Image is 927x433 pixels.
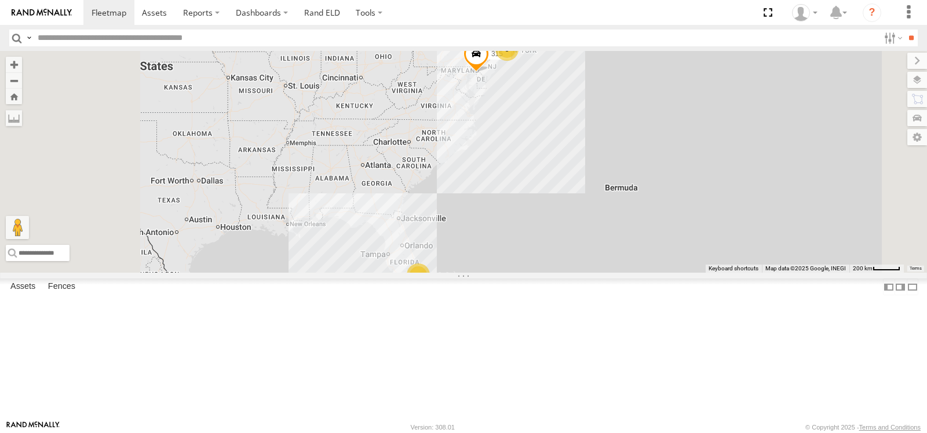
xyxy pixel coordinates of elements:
div: Victor Calcano Jr [788,4,822,21]
button: Zoom in [6,57,22,72]
div: © Copyright 2025 - [805,424,921,431]
a: Visit our Website [6,421,60,433]
div: Version: 308.01 [411,424,455,431]
button: Drag Pegman onto the map to open Street View [6,216,29,239]
button: Zoom Home [6,89,22,104]
span: Map data ©2025 Google, INEGI [765,265,846,271]
label: Search Filter Options [879,30,904,46]
label: Search Query [24,30,34,46]
label: Assets [5,279,41,295]
i: ? [863,3,881,22]
label: Dock Summary Table to the Left [883,278,895,295]
label: Map Settings [907,129,927,145]
label: Measure [6,110,22,126]
span: 200 km [853,265,873,271]
button: Zoom out [6,72,22,89]
div: 8 [495,38,519,61]
a: Terms (opens in new tab) [910,266,922,270]
a: Terms and Conditions [859,424,921,431]
div: 2 [407,263,430,287]
button: Keyboard shortcuts [709,265,758,273]
label: Fences [42,279,81,295]
img: rand-logo.svg [12,9,72,17]
label: Hide Summary Table [907,278,918,295]
span: 315 [491,49,503,57]
label: Dock Summary Table to the Right [895,278,906,295]
button: Map Scale: 200 km per 44 pixels [849,265,904,273]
